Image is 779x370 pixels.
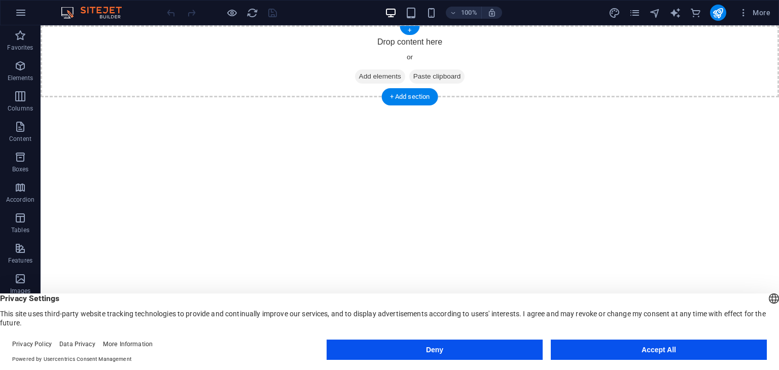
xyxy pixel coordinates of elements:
button: More [734,5,774,21]
i: Navigator [649,7,661,19]
i: Design (Ctrl+Alt+Y) [609,7,620,19]
span: Paste clipboard [369,44,424,58]
span: Add elements [314,44,365,58]
span: More [738,8,770,18]
button: pages [629,7,641,19]
p: Boxes [12,165,29,173]
button: design [609,7,621,19]
div: + [400,26,419,35]
button: publish [710,5,726,21]
button: Click here to leave preview mode and continue editing [226,7,238,19]
p: Tables [11,226,29,234]
i: Publish [712,7,724,19]
i: Reload page [246,7,258,19]
img: Editor Logo [58,7,134,19]
i: On resize automatically adjust zoom level to fit chosen device. [487,8,497,17]
p: Elements [8,74,33,82]
h6: 100% [461,7,477,19]
button: navigator [649,7,661,19]
p: Accordion [6,196,34,204]
button: text_generator [669,7,682,19]
i: Pages (Ctrl+Alt+S) [629,7,641,19]
div: + Add section [382,88,438,105]
button: 100% [446,7,482,19]
p: Columns [8,104,33,113]
button: reload [246,7,258,19]
p: Content [9,135,31,143]
button: commerce [690,7,702,19]
p: Images [10,287,31,295]
p: Favorites [7,44,33,52]
i: Commerce [690,7,701,19]
i: AI Writer [669,7,681,19]
p: Features [8,256,32,265]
